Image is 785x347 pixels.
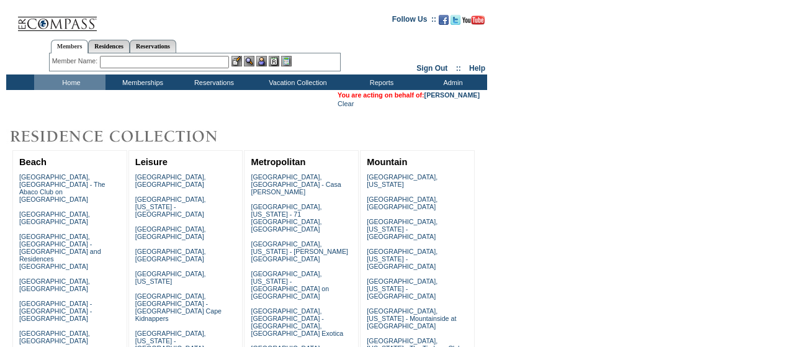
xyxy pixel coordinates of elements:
[244,56,254,66] img: View
[135,157,168,167] a: Leisure
[251,203,321,233] a: [GEOGRAPHIC_DATA], [US_STATE] - 71 [GEOGRAPHIC_DATA], [GEOGRAPHIC_DATA]
[251,307,343,337] a: [GEOGRAPHIC_DATA], [GEOGRAPHIC_DATA] - [GEOGRAPHIC_DATA], [GEOGRAPHIC_DATA] Exotica
[231,56,242,66] img: b_edit.gif
[424,91,480,99] a: [PERSON_NAME]
[338,91,480,99] span: You are acting on behalf of:
[19,210,90,225] a: [GEOGRAPHIC_DATA], [GEOGRAPHIC_DATA]
[367,307,456,330] a: [GEOGRAPHIC_DATA], [US_STATE] - Mountainside at [GEOGRAPHIC_DATA]
[135,270,206,285] a: [GEOGRAPHIC_DATA], [US_STATE]
[19,330,90,345] a: [GEOGRAPHIC_DATA], [GEOGRAPHIC_DATA]
[456,64,461,73] span: ::
[19,277,90,292] a: [GEOGRAPHIC_DATA], [GEOGRAPHIC_DATA]
[248,74,344,90] td: Vacation Collection
[416,74,487,90] td: Admin
[177,74,248,90] td: Reservations
[462,19,485,26] a: Subscribe to our YouTube Channel
[367,277,437,300] a: [GEOGRAPHIC_DATA], [US_STATE] - [GEOGRAPHIC_DATA]
[367,196,437,210] a: [GEOGRAPHIC_DATA], [GEOGRAPHIC_DATA]
[51,40,89,53] a: Members
[367,248,437,270] a: [GEOGRAPHIC_DATA], [US_STATE] - [GEOGRAPHIC_DATA]
[269,56,279,66] img: Reservations
[130,40,176,53] a: Reservations
[338,100,354,107] a: Clear
[251,240,348,263] a: [GEOGRAPHIC_DATA], [US_STATE] - [PERSON_NAME][GEOGRAPHIC_DATA]
[19,300,92,322] a: [GEOGRAPHIC_DATA] - [GEOGRAPHIC_DATA] - [GEOGRAPHIC_DATA]
[281,56,292,66] img: b_calculator.gif
[416,64,447,73] a: Sign Out
[251,270,329,300] a: [GEOGRAPHIC_DATA], [US_STATE] - [GEOGRAPHIC_DATA] on [GEOGRAPHIC_DATA]
[19,173,105,203] a: [GEOGRAPHIC_DATA], [GEOGRAPHIC_DATA] - The Abaco Club on [GEOGRAPHIC_DATA]
[34,74,105,90] td: Home
[17,6,97,32] img: Compass Home
[135,196,206,218] a: [GEOGRAPHIC_DATA], [US_STATE] - [GEOGRAPHIC_DATA]
[135,173,206,188] a: [GEOGRAPHIC_DATA], [GEOGRAPHIC_DATA]
[367,173,437,188] a: [GEOGRAPHIC_DATA], [US_STATE]
[367,157,407,167] a: Mountain
[451,15,460,25] img: Follow us on Twitter
[251,157,305,167] a: Metropolitan
[19,233,101,270] a: [GEOGRAPHIC_DATA], [GEOGRAPHIC_DATA] - [GEOGRAPHIC_DATA] and Residences [GEOGRAPHIC_DATA]
[367,218,437,240] a: [GEOGRAPHIC_DATA], [US_STATE] - [GEOGRAPHIC_DATA]
[439,19,449,26] a: Become our fan on Facebook
[256,56,267,66] img: Impersonate
[6,124,248,149] img: Destinations by Exclusive Resorts
[135,225,206,240] a: [GEOGRAPHIC_DATA], [GEOGRAPHIC_DATA]
[251,173,341,196] a: [GEOGRAPHIC_DATA], [GEOGRAPHIC_DATA] - Casa [PERSON_NAME]
[451,19,460,26] a: Follow us on Twitter
[344,74,416,90] td: Reports
[135,292,222,322] a: [GEOGRAPHIC_DATA], [GEOGRAPHIC_DATA] - [GEOGRAPHIC_DATA] Cape Kidnappers
[19,157,47,167] a: Beach
[135,248,206,263] a: [GEOGRAPHIC_DATA], [GEOGRAPHIC_DATA]
[469,64,485,73] a: Help
[392,14,436,29] td: Follow Us ::
[88,40,130,53] a: Residences
[439,15,449,25] img: Become our fan on Facebook
[462,16,485,25] img: Subscribe to our YouTube Channel
[105,74,177,90] td: Memberships
[52,56,100,66] div: Member Name:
